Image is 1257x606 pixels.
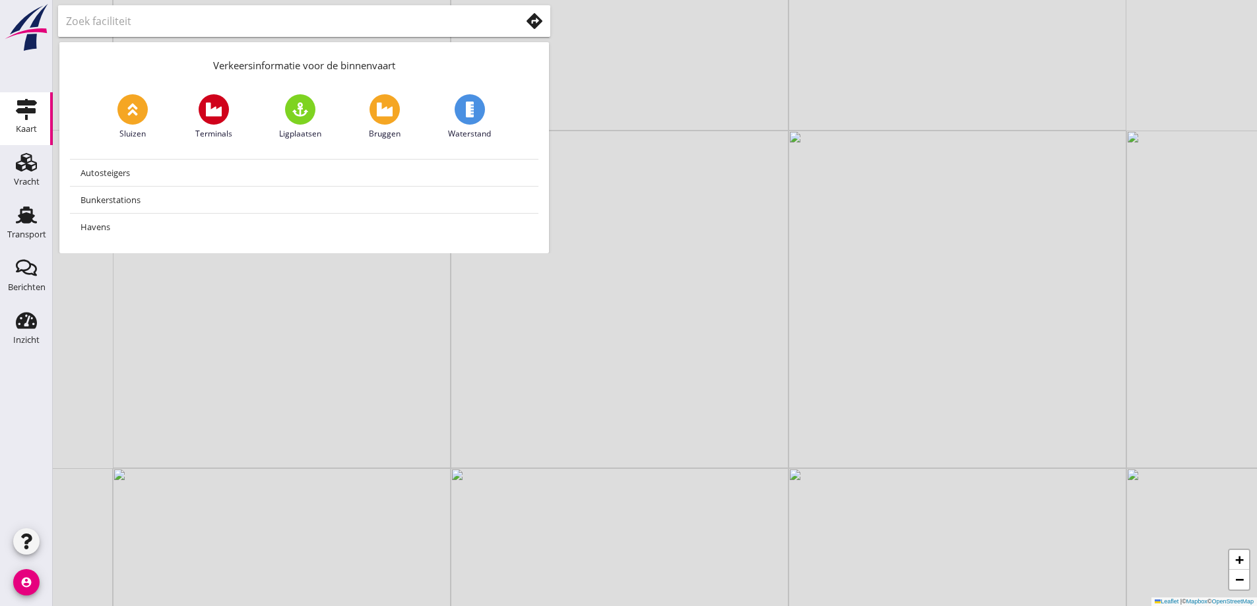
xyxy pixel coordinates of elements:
[448,128,491,140] span: Waterstand
[279,128,321,140] span: Ligplaatsen
[14,177,40,186] div: Vracht
[195,94,232,140] a: Terminals
[1229,550,1249,570] a: Zoom in
[279,94,321,140] a: Ligplaatsen
[195,128,232,140] span: Terminals
[66,11,502,32] input: Zoek faciliteit
[13,569,40,595] i: account_circle
[117,94,148,140] a: Sluizen
[1229,570,1249,590] a: Zoom out
[1235,551,1244,568] span: +
[448,94,491,140] a: Waterstand
[1155,598,1178,605] a: Leaflet
[1186,598,1208,605] a: Mapbox
[7,230,46,239] div: Transport
[81,165,528,181] div: Autosteigers
[1151,597,1257,606] div: © ©
[3,3,50,52] img: logo-small.a267ee39.svg
[119,128,146,140] span: Sluizen
[1211,598,1254,605] a: OpenStreetMap
[16,125,37,133] div: Kaart
[59,42,549,84] div: Verkeersinformatie voor de binnenvaart
[1235,571,1244,588] span: −
[369,128,401,140] span: Bruggen
[369,94,401,140] a: Bruggen
[81,192,528,208] div: Bunkerstations
[13,336,40,344] div: Inzicht
[1180,598,1182,605] span: |
[8,283,46,291] div: Berichten
[81,219,528,235] div: Havens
